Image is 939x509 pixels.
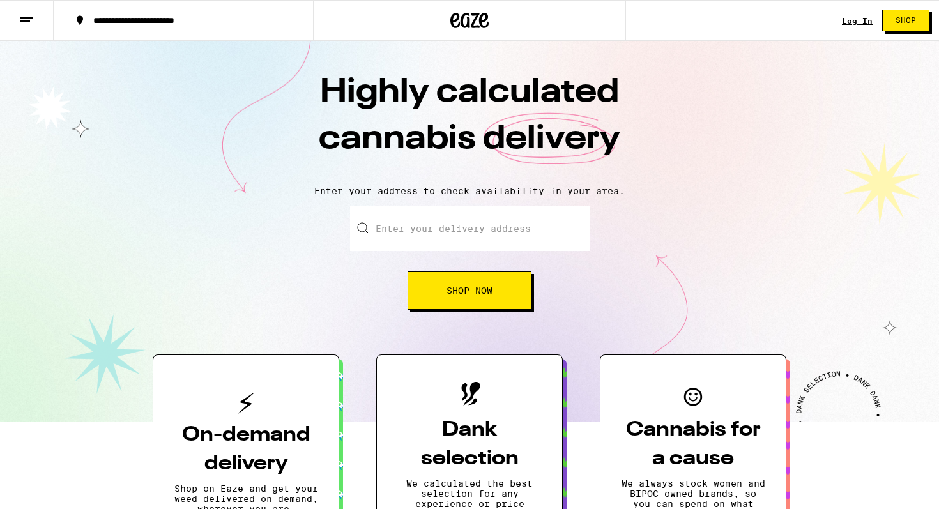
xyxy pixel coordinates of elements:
h3: Dank selection [397,416,542,473]
p: Enter your address to check availability in your area. [13,186,926,196]
button: Shop [882,10,929,31]
h3: Cannabis for a cause [621,416,765,473]
h3: On-demand delivery [174,421,318,478]
h1: Highly calculated cannabis delivery [246,70,693,176]
input: Enter your delivery address [350,206,590,251]
span: Shop Now [447,286,492,295]
a: Shop [873,10,939,31]
a: Log In [842,17,873,25]
span: Shop [896,17,916,24]
button: Shop Now [408,271,531,310]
